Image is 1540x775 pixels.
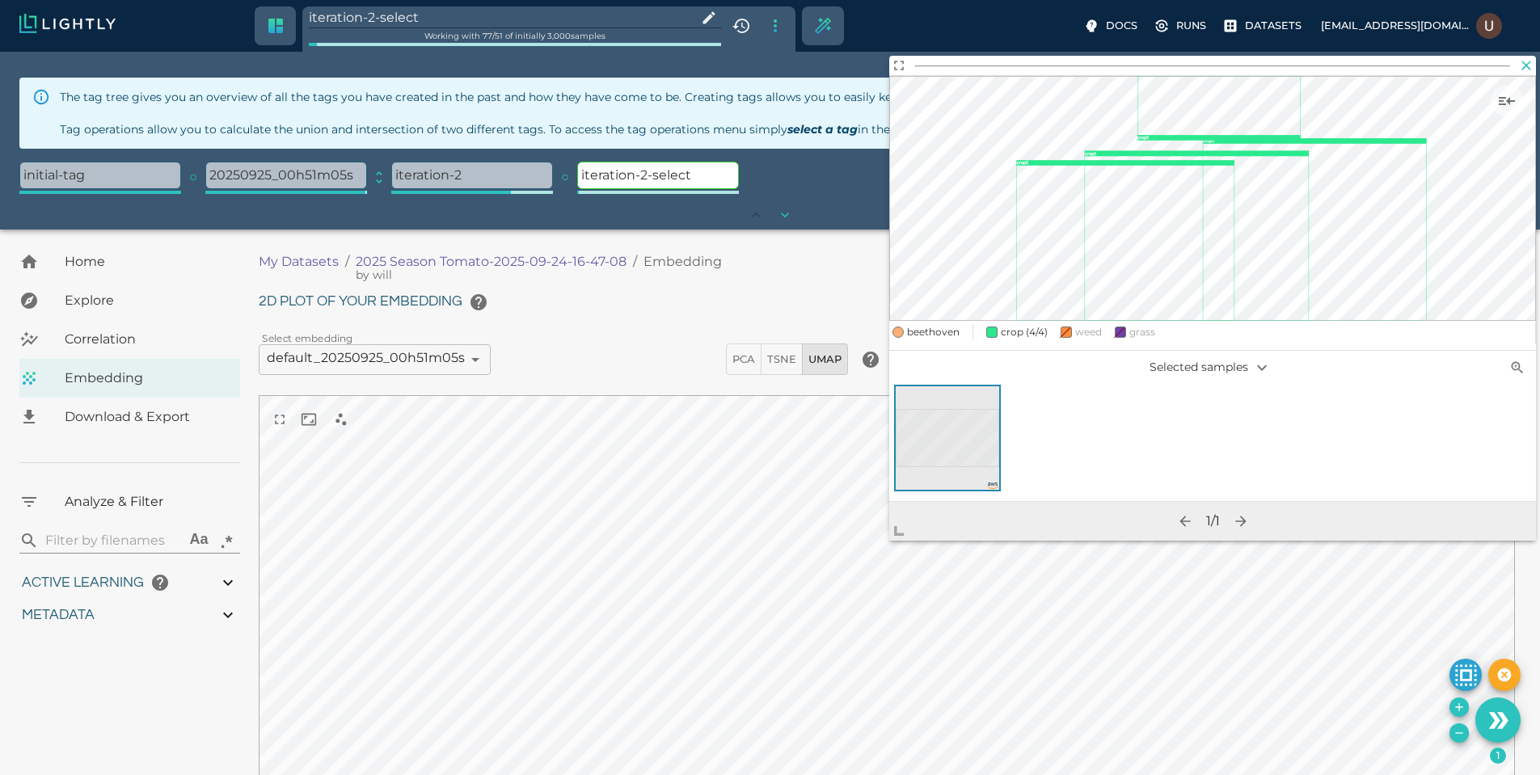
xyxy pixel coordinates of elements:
button: Use the 1 selected sample as the basis for your new tag [1475,697,1521,743]
button: show whole tag tree [770,200,800,230]
div: Create selection [804,6,842,45]
span: Metadata [22,608,95,622]
button: View full details [889,56,908,74]
text: crop : 1 [1017,160,1028,165]
p: initial-tag [20,162,180,188]
span: will (Aigen) [356,267,392,283]
button: help [854,343,887,376]
span: grass [1129,326,1155,338]
button: reset and recenter camera [294,405,323,434]
button: use regular expression [213,527,240,554]
span: Correlation [65,330,227,349]
span: 1 [1490,748,1506,764]
button: make selected active [1449,659,1482,691]
li: / [345,252,349,272]
h6: 2D plot of your embedding [259,286,1515,318]
p: Runs [1176,18,1206,33]
a: Switch to crop dataset [256,6,295,45]
span: Download & Export [65,407,227,427]
span: Explore [65,291,227,310]
span: UMAP [808,350,842,369]
button: help [462,286,495,318]
p: [EMAIL_ADDRESS][DOMAIN_NAME] [1321,18,1470,33]
text: crop : 1 [1203,138,1214,143]
a: Explore [19,281,240,320]
text: crop : 1 [1137,135,1149,140]
a: Download [19,398,240,436]
button: PCA [726,343,762,375]
div: The tag tree gives you an overview of all the tags you have created in the past and how they have... [60,89,1163,137]
span: Analyze & Filter [65,492,227,512]
span: Home [65,252,227,272]
img: Usman Khan [1476,13,1502,39]
span: weed [1075,326,1102,338]
nav: breadcrumb [259,252,1087,272]
li: / [633,252,637,272]
span: Active Learning [22,575,144,590]
button: help [144,567,176,599]
p: iteration-2 [392,162,552,188]
button: view in fullscreen [265,405,294,434]
p: 20250925_00h51m05s [206,162,366,188]
a: Correlation [19,320,240,359]
label: Select embedding [262,331,353,345]
button: use case sensitivity [185,527,213,554]
p: 2025 Season Tomato-2025-09-24-16-47-08 [356,252,627,272]
button: Hide tag tree [762,12,789,40]
span: Embedding [65,369,227,388]
a: Embedding [19,359,240,398]
p: iteration-2-select [578,162,738,188]
nav: explore, analyze, sample, metadata, embedding, correlations label, download your dataset [19,242,240,436]
p: My Datasets [259,252,339,272]
button: Close overlay [1517,56,1536,74]
button: TSNE [761,343,803,375]
p: Datasets [1245,18,1302,33]
span: PCA [732,350,755,369]
button: UMAP [802,343,848,375]
p: Embedding [643,252,722,272]
button: Clear temporary tag and restore iteration-2-select [728,12,755,40]
input: search [45,528,179,554]
span: Working with 77 / 51 of initially 3,000 samples [424,31,605,41]
div: select nearest neighbors when clicking [323,402,359,437]
span: TSNE [767,350,796,369]
p: Docs [1106,18,1137,33]
span: crop (4/4) [1001,326,1048,338]
span: default_20250925_00h51m05s [267,350,465,366]
img: Lightly [19,14,116,33]
button: Remove the selected 1 samples in-place from the tag iteration-2-select [1449,723,1469,743]
button: Add the selected 1 samples to in-place to the tag iteration-2-select [1449,697,1469,717]
button: Reset the selection of samples [1488,659,1521,691]
div: Aa [189,531,209,550]
i: select a tag [787,122,858,137]
p: Selected samples [1105,354,1321,381]
div: 1 / 1 [1206,512,1220,531]
button: Show sample details [1491,85,1523,117]
span: beethoven [907,324,960,340]
text: crop : 1 [1085,151,1096,156]
div: dimensionality reduction method [726,343,848,375]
